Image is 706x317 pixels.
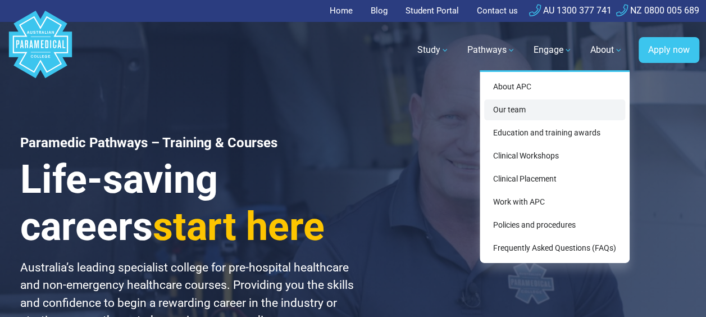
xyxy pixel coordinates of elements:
a: Clinical Workshops [484,146,625,166]
a: Australian Paramedical College [7,22,74,79]
a: Engage [527,34,579,66]
a: About [584,34,630,66]
a: Pathways [461,34,522,66]
a: About APC [484,76,625,97]
a: AU 1300 377 741 [529,5,612,16]
a: Study [411,34,456,66]
h1: Paramedic Pathways – Training & Courses [20,135,367,151]
a: Work with APC [484,192,625,212]
a: Our team [484,99,625,120]
span: start here [153,203,325,250]
div: About [480,70,630,263]
a: Frequently Asked Questions (FAQs) [484,238,625,259]
h3: Life-saving careers [20,156,367,250]
a: Clinical Placement [484,169,625,189]
a: Apply now [639,37,699,63]
a: NZ 0800 005 689 [616,5,699,16]
a: Policies and procedures [484,215,625,236]
a: Education and training awards [484,123,625,143]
